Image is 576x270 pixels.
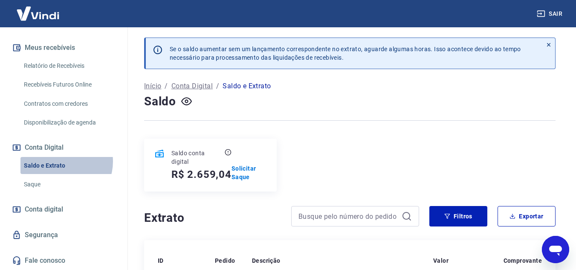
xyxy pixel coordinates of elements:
[144,81,161,91] a: Início
[20,114,117,131] a: Disponibilização de agenda
[170,45,521,62] p: Se o saldo aumentar sem um lançamento correspondente no extrato, aguarde algumas horas. Isso acon...
[542,236,569,263] iframe: Botão para abrir a janela de mensagens
[171,168,232,181] h5: R$ 2.659,04
[20,57,117,75] a: Relatório de Recebíveis
[20,157,117,174] a: Saldo e Extrato
[216,81,219,91] p: /
[144,93,176,110] h4: Saldo
[10,200,117,219] a: Conta digital
[223,81,271,91] p: Saldo e Extrato
[158,256,164,265] p: ID
[20,76,117,93] a: Recebíveis Futuros Online
[20,176,117,193] a: Saque
[171,149,223,166] p: Saldo conta digital
[10,138,117,157] button: Conta Digital
[10,0,66,26] img: Vindi
[535,6,566,22] button: Sair
[10,226,117,244] a: Segurança
[171,81,213,91] a: Conta Digital
[25,203,63,215] span: Conta digital
[298,210,398,223] input: Busque pelo número do pedido
[10,251,117,270] a: Fale conosco
[498,206,556,226] button: Exportar
[144,209,281,226] h4: Extrato
[165,81,168,91] p: /
[215,256,235,265] p: Pedido
[232,164,266,181] a: Solicitar Saque
[252,256,281,265] p: Descrição
[433,256,449,265] p: Valor
[504,256,542,265] p: Comprovante
[20,95,117,113] a: Contratos com credores
[429,206,487,226] button: Filtros
[10,38,117,57] button: Meus recebíveis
